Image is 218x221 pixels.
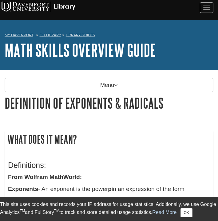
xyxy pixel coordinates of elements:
[20,209,25,213] sup: TM
[8,174,82,180] strong: From Wolfram MathWorld:
[5,41,156,60] a: Math Skills Overview Guide
[54,209,59,213] sup: TM
[66,33,95,37] a: Library Guides
[8,186,38,192] b: Exponents
[2,2,75,12] img: Davenport University Logo
[108,186,112,192] b: p
[5,131,213,147] h2: What does it mean?
[5,95,213,111] h1: Definition of Exponents & Radicals
[180,208,192,217] button: Close
[152,210,176,215] a: Read More
[40,33,61,37] a: DU Library
[8,161,210,170] h3: Definitions:
[5,33,33,38] a: My Davenport
[5,78,213,92] p: Menu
